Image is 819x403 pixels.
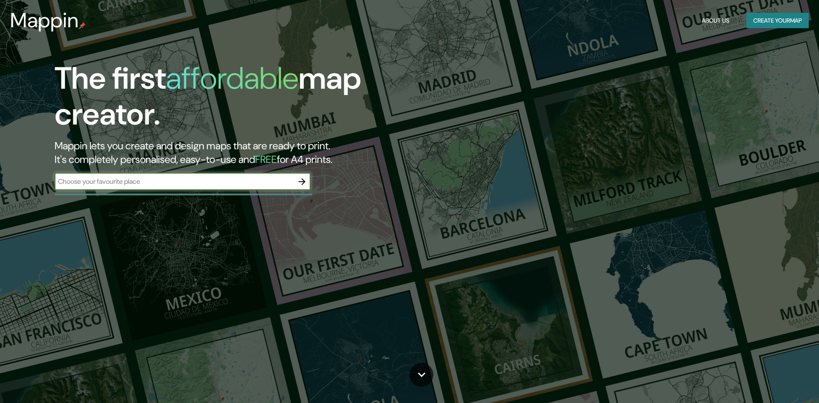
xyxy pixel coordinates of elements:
h3: Mappin [10,9,79,32]
button: About Us [698,13,733,29]
h5: FREE [255,153,277,166]
h1: The first map creator. [55,61,464,139]
input: Choose your favourite place [55,177,293,186]
h2: Mappin lets you create and design maps that are ready to print. It's completely personalised, eas... [55,139,464,166]
button: Create yourmap [746,13,809,29]
h1: affordable [166,58,299,98]
img: mappin-pin [79,22,86,29]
